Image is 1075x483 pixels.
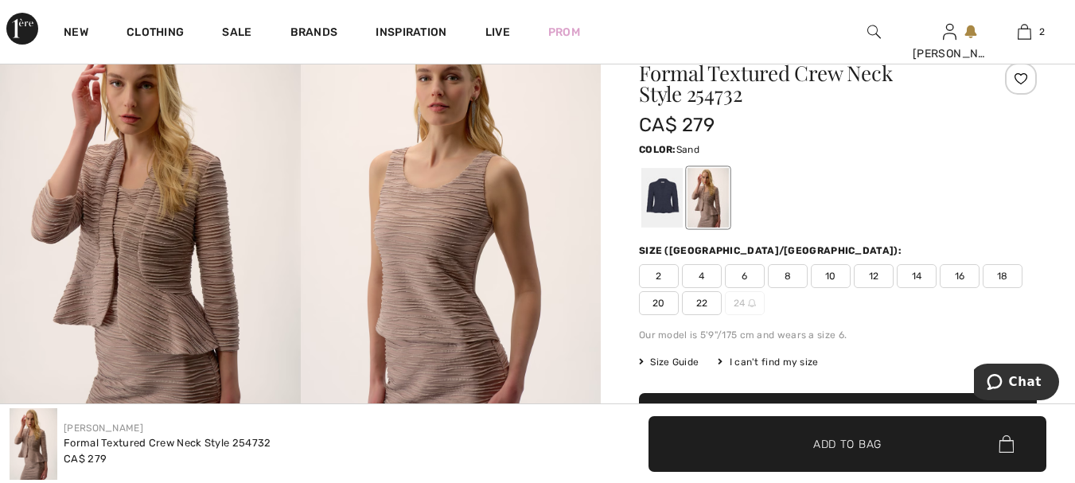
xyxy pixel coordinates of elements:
a: Prom [548,24,580,41]
span: 16 [940,264,980,288]
span: 4 [682,264,722,288]
img: My Bag [1018,22,1031,41]
div: Our model is 5'9"/175 cm and wears a size 6. [639,328,1037,342]
a: Brands [290,25,338,42]
img: Formal Textured Cover-Up and Cami Set Style 254732. 2 [301,15,602,465]
span: 8 [768,264,808,288]
img: ring-m.svg [748,299,756,307]
span: 18 [983,264,1022,288]
span: 12 [854,264,894,288]
a: Clothing [127,25,184,42]
span: 20 [639,291,679,315]
a: [PERSON_NAME] [64,423,143,434]
img: 1ère Avenue [6,13,38,45]
a: 2 [987,22,1061,41]
a: Sale [222,25,251,42]
span: 6 [725,264,765,288]
h1: Formal Textured Crew Neck Style 254732 [639,63,971,104]
a: Sign In [943,24,956,39]
button: Add to Bag [649,416,1046,472]
span: 2 [639,264,679,288]
img: My Info [943,22,956,41]
div: Formal Textured Crew Neck Style 254732 [64,435,271,451]
span: CA$ 279 [639,114,715,136]
span: Inspiration [376,25,446,42]
span: Color: [639,144,676,155]
span: Sand [676,144,699,155]
img: Formal Textured Crew Neck Style 254732 [10,408,57,480]
span: 22 [682,291,722,315]
span: Add to Bag [813,435,882,452]
div: [PERSON_NAME] [913,45,987,62]
button: Add to Bag [639,393,1037,449]
div: Sand [687,168,729,228]
img: Bag.svg [999,435,1014,453]
a: New [64,25,88,42]
iframe: Opens a widget where you can chat to one of our agents [974,364,1059,403]
div: Size ([GEOGRAPHIC_DATA]/[GEOGRAPHIC_DATA]): [639,243,905,258]
span: 24 [725,291,765,315]
span: 10 [811,264,851,288]
a: Live [485,24,510,41]
span: 2 [1039,25,1045,39]
span: CA$ 279 [64,453,107,465]
div: I can't find my size [718,355,818,369]
div: Midnight Blue [641,168,683,228]
span: 14 [897,264,937,288]
span: Size Guide [639,355,699,369]
img: search the website [867,22,881,41]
